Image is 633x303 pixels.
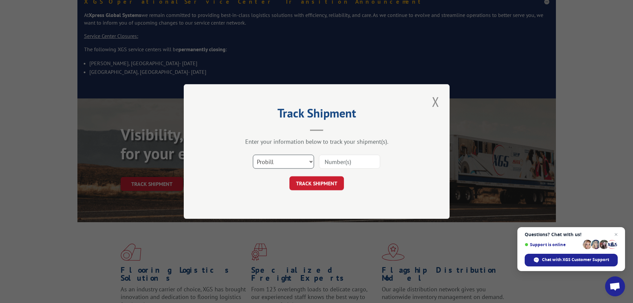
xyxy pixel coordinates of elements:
[319,155,380,169] input: Number(s)
[525,232,618,237] span: Questions? Chat with us!
[289,176,344,190] button: TRACK SHIPMENT
[542,257,609,263] span: Chat with XGS Customer Support
[430,92,441,111] button: Close modal
[217,138,416,145] div: Enter your information below to track your shipment(s).
[525,242,580,247] span: Support is online
[605,276,625,296] a: Open chat
[217,108,416,121] h2: Track Shipment
[525,254,618,266] span: Chat with XGS Customer Support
